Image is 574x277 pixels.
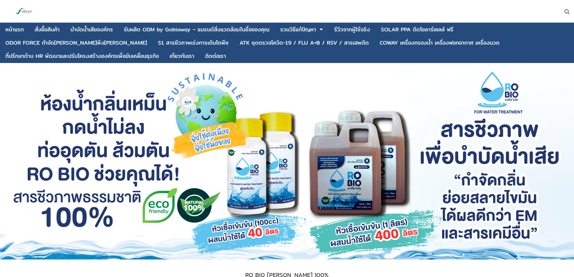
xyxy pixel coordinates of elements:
[124,27,269,32] div: รับผลิต ODM by Gobioway – แบรนด์สิ่งแวดล้อมในชื่อของคุณ
[5,27,24,32] div: หน้าแรก
[158,37,229,49] a: S1 สารชีวภาพเร่งการเติบโตพืช
[334,24,370,35] a: รีวิวจากผู้ใช้จริง
[5,50,159,62] a: ที่ปรึกษาด้าน HR พัฒนาและปรับโครงสร้างองค์กรเพื่อขับเคลื่อนธุรกิจ
[334,27,370,32] div: รีวิวจากผู้ใช้จริง
[5,40,147,46] div: ODOR FORCE กำจัด[PERSON_NAME]พึง[PERSON_NAME]
[124,24,269,35] a: รับผลิต ODM by Gobioway – แบรนด์สิ่งแวดล้อมในชื่อของคุณ
[5,24,24,35] a: หน้าแรก
[5,37,147,49] a: ODOR FORCE กำจัด[PERSON_NAME]พึง[PERSON_NAME]
[71,27,113,32] div: บําบัดน้ำเสียองค์กร
[280,27,316,32] div: รวมวิธีแก้ปัญหา
[380,40,500,46] div: COWAY เครื่องกรองน้ำ เครื่องฟอกอากาศ เครื่องนวด
[170,50,194,62] a: เกี่ยวกับเรา
[240,37,369,49] a: ATK ชุดตรวจโควิด-19 / FLU A+B / RSV / สารเสพติด
[205,50,226,62] a: ติดต่อเรา
[158,40,229,46] div: S1 สารชีวภาพเร่งการเติบโตพืช
[205,53,226,59] div: ติดต่อเรา
[240,40,369,46] div: ATK ชุดตรวจโควิด-19 / FLU A+B / RSV / สารเสพติด
[71,24,113,35] a: บําบัดน้ำเสียองค์กร
[381,24,453,35] a: SOLAR PPA ติดโซลาร์เซลล์ ฟรี
[380,37,500,49] a: COWAY เครื่องกรองน้ำ เครื่องฟอกอากาศ เครื่องนวด
[170,53,194,59] div: เกี่ยวกับเรา
[381,27,453,32] div: SOLAR PPA ติดโซลาร์เซลล์ ฟรี
[35,27,60,32] div: สั่งซื้อสินค้า
[280,24,316,35] a: รวมวิธีแก้ปัญหา
[35,24,60,35] a: สั่งซื้อสินค้า
[15,2,33,20] img: large-1644130236041.jpg
[5,53,159,59] div: ที่ปรึกษาด้าน HR พัฒนาและปรับโครงสร้างองค์กรเพื่อขับเคลื่อนธุรกิจ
